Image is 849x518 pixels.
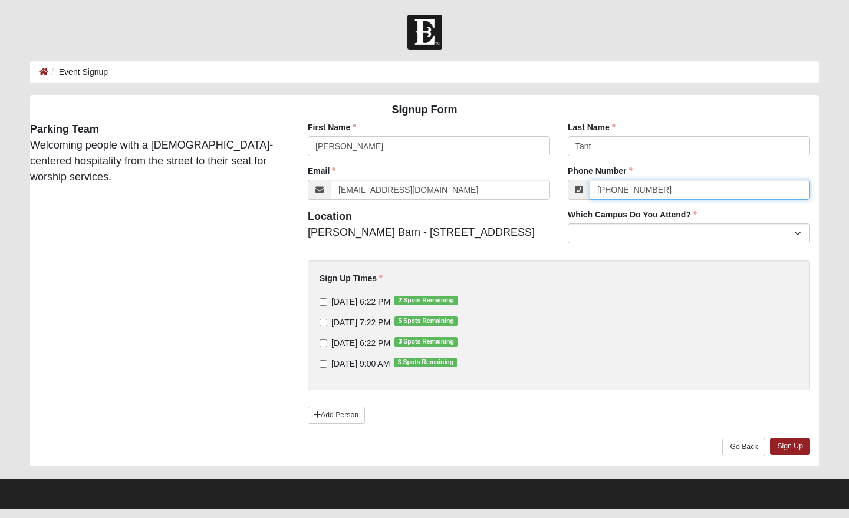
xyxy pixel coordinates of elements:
[331,318,390,327] span: [DATE] 7:22 PM
[299,209,559,240] div: [PERSON_NAME] Barn - [STREET_ADDRESS]
[394,358,457,367] span: 3 Spots Remaining
[320,339,327,347] input: [DATE] 6:22 PM3 Spots Remaining
[394,296,458,305] span: 2 Spots Remaining
[568,121,616,133] label: Last Name
[722,438,765,456] a: Go Back
[568,209,697,220] label: Which Campus Do You Attend?
[320,319,327,326] input: [DATE] 7:22 PM5 Spots Remaining
[320,272,383,284] label: Sign Up Times
[320,360,327,368] input: [DATE] 9:00 AM3 Spots Remaining
[30,123,99,135] strong: Parking Team
[770,438,810,455] a: Sign Up
[30,104,819,117] h4: Signup Form
[331,297,390,306] span: [DATE] 6:22 PM
[331,338,390,348] span: [DATE] 6:22 PM
[308,165,335,177] label: Email
[407,15,442,50] img: Church of Eleven22 Logo
[568,165,633,177] label: Phone Number
[48,66,108,78] li: Event Signup
[394,337,458,347] span: 3 Spots Remaining
[308,210,352,222] strong: Location
[394,316,458,326] span: 5 Spots Remaining
[308,121,356,133] label: First Name
[21,121,290,185] div: Welcoming people with a [DEMOGRAPHIC_DATA]-centered hospitality from the street to their seat for...
[308,407,365,424] a: Add Person
[331,359,390,368] span: [DATE] 9:00 AM
[320,298,327,306] input: [DATE] 6:22 PM2 Spots Remaining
